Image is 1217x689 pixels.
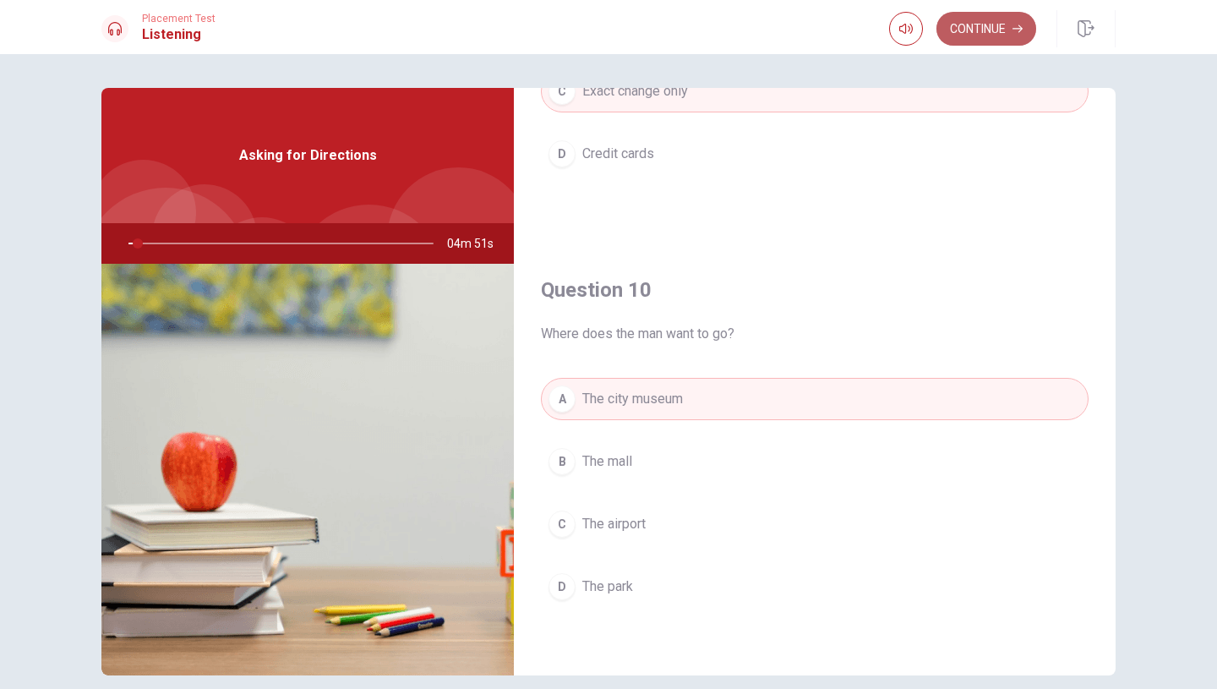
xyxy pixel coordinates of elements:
[582,514,646,534] span: The airport
[548,448,576,475] div: B
[541,378,1089,420] button: AThe city museum
[447,223,507,264] span: 04m 51s
[548,140,576,167] div: D
[541,276,1089,303] h4: Question 10
[582,144,654,164] span: Credit cards
[548,386,576,413] div: A
[101,264,514,675] img: Asking for Directions
[548,573,576,600] div: D
[936,12,1036,46] button: Continue
[142,13,216,25] span: Placement Test
[541,566,1089,608] button: DThe park
[541,133,1089,175] button: DCredit cards
[142,25,216,45] h1: Listening
[548,511,576,538] div: C
[548,78,576,105] div: C
[582,577,633,597] span: The park
[582,81,688,101] span: Exact change only
[541,324,1089,344] span: Where does the man want to go?
[239,145,377,166] span: Asking for Directions
[541,440,1089,483] button: BThe mall
[541,503,1089,545] button: CThe airport
[541,70,1089,112] button: CExact change only
[582,451,632,472] span: The mall
[582,389,683,409] span: The city museum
